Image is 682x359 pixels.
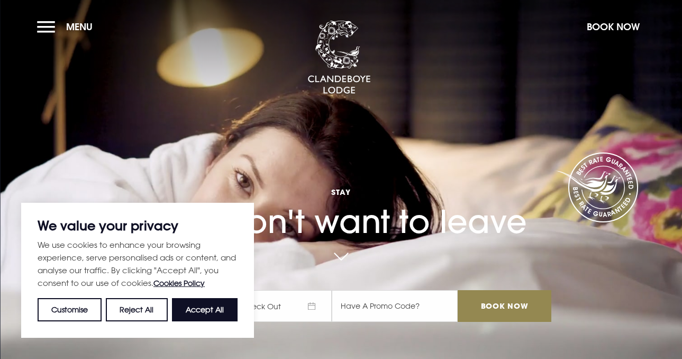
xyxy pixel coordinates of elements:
[38,238,238,290] p: We use cookies to enhance your browsing experience, serve personalised ads or content, and analys...
[231,290,332,322] span: Check Out
[172,298,238,321] button: Accept All
[66,21,93,33] span: Menu
[332,290,458,322] input: Have A Promo Code?
[38,219,238,232] p: We value your privacy
[106,298,167,321] button: Reject All
[38,298,102,321] button: Customise
[153,279,205,288] a: Cookies Policy
[131,187,551,197] span: Stay
[21,203,254,338] div: We value your privacy
[458,290,551,322] input: Book Now
[131,164,551,240] h1: You won't want to leave
[37,15,98,38] button: Menu
[307,21,371,95] img: Clandeboye Lodge
[581,15,645,38] button: Book Now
